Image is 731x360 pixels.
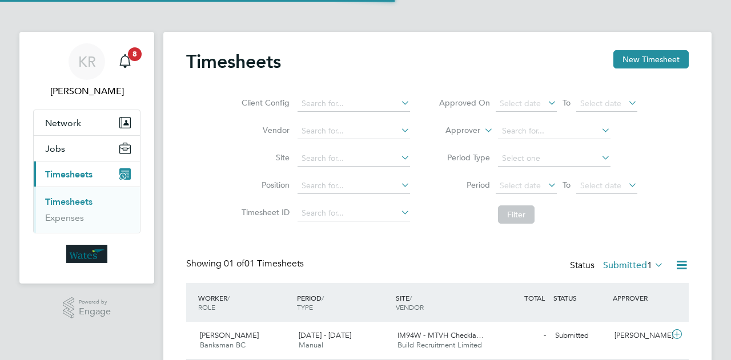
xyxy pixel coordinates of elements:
[114,43,136,80] a: 8
[186,258,306,270] div: Showing
[186,50,281,73] h2: Timesheets
[409,293,412,302] span: /
[603,260,664,271] label: Submitted
[610,288,669,308] div: APPROVER
[298,205,410,221] input: Search for...
[439,180,490,190] label: Period
[224,258,304,269] span: 01 Timesheets
[498,205,535,224] button: Filter
[45,196,93,207] a: Timesheets
[33,84,140,98] span: Kira Reeder
[297,302,313,312] span: TYPE
[439,98,490,108] label: Approved On
[299,330,351,340] span: [DATE] - [DATE]
[570,258,666,274] div: Status
[45,169,93,180] span: Timesheets
[238,207,290,217] label: Timesheet ID
[224,258,244,269] span: 01 of
[200,330,259,340] span: [PERSON_NAME]
[498,151,610,167] input: Select one
[397,330,484,340] span: IM94W - MTVH Checkla…
[63,297,111,319] a: Powered byEngage
[34,187,140,233] div: Timesheets
[34,110,140,135] button: Network
[491,326,551,345] div: -
[45,143,65,154] span: Jobs
[198,302,215,312] span: ROLE
[34,136,140,161] button: Jobs
[298,151,410,167] input: Search for...
[19,32,154,284] nav: Main navigation
[45,212,84,223] a: Expenses
[298,178,410,194] input: Search for...
[79,307,111,317] span: Engage
[580,98,621,108] span: Select date
[397,340,482,350] span: Build Recruitment Limited
[298,96,410,112] input: Search for...
[294,288,393,317] div: PERIOD
[227,293,230,302] span: /
[393,288,492,317] div: SITE
[396,302,424,312] span: VENDOR
[299,340,323,350] span: Manual
[45,118,81,128] span: Network
[500,98,541,108] span: Select date
[524,293,545,302] span: TOTAL
[128,47,142,61] span: 8
[66,245,107,263] img: wates-logo-retina.png
[559,177,574,192] span: To
[429,125,480,136] label: Approver
[33,43,140,98] a: KR[PERSON_NAME]
[238,180,290,190] label: Position
[322,293,324,302] span: /
[33,245,140,263] a: Go to home page
[238,125,290,135] label: Vendor
[500,180,541,191] span: Select date
[610,326,669,345] div: [PERSON_NAME]
[79,297,111,307] span: Powered by
[551,326,610,345] div: Submitted
[238,98,290,108] label: Client Config
[34,161,140,187] button: Timesheets
[238,152,290,163] label: Site
[647,260,652,271] span: 1
[78,54,96,69] span: KR
[498,123,610,139] input: Search for...
[439,152,490,163] label: Period Type
[613,50,689,68] button: New Timesheet
[195,288,294,317] div: WORKER
[580,180,621,191] span: Select date
[559,95,574,110] span: To
[298,123,410,139] input: Search for...
[551,288,610,308] div: STATUS
[200,340,246,350] span: Banksman BC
